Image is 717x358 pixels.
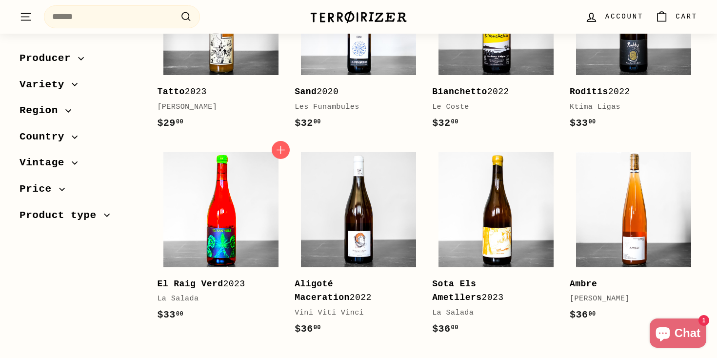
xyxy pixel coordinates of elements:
button: Producer [20,48,141,74]
a: Aligoté Maceration2022Vini Viti Vinci [295,146,422,347]
span: $32 [432,118,458,129]
button: Product type [20,205,141,231]
div: La Salada [157,293,275,305]
span: $36 [295,323,321,335]
div: 2023 [432,277,550,305]
a: Ambre [PERSON_NAME] [570,146,697,333]
span: $29 [157,118,183,129]
div: Le Coste [432,101,550,113]
sup: 00 [451,324,458,331]
div: 2023 [157,85,275,99]
div: Les Funambules [295,101,413,113]
a: El Raig Verd2023La Salada [157,146,285,333]
span: Region [20,102,65,119]
button: Country [20,126,141,153]
button: Region [20,100,141,126]
span: $36 [432,323,458,335]
div: 2022 [295,277,413,305]
b: Sand [295,87,317,97]
a: Cart [649,2,703,31]
sup: 00 [176,311,183,318]
b: Roditis [570,87,608,97]
span: Variety [20,77,72,93]
div: Vini Viti Vinci [295,307,413,319]
b: El Raig Verd [157,279,223,289]
b: Tatto [157,87,184,97]
span: Price [20,181,59,198]
span: Product type [20,207,104,224]
sup: 00 [588,311,596,318]
div: Ktima Ligas [570,101,688,113]
b: Sota Els Ametllers [432,279,481,303]
div: La Salada [432,307,550,319]
span: Cart [676,11,697,22]
span: $36 [570,309,596,320]
span: Vintage [20,155,72,171]
sup: 00 [176,119,183,125]
div: 2023 [157,277,275,291]
span: Account [605,11,643,22]
div: 2020 [295,85,413,99]
span: $33 [570,118,596,129]
span: $33 [157,309,183,320]
sup: 00 [314,324,321,331]
sup: 00 [451,119,458,125]
div: [PERSON_NAME] [570,293,688,305]
span: Country [20,129,72,145]
div: [PERSON_NAME] [157,101,275,113]
button: Price [20,179,141,205]
b: Bianchetto [432,87,487,97]
span: Producer [20,50,78,67]
span: $32 [295,118,321,129]
inbox-online-store-chat: Shopify online store chat [647,318,709,350]
b: Ambre [570,279,597,289]
sup: 00 [588,119,596,125]
div: 2022 [432,85,550,99]
a: Sota Els Ametllers2023La Salada [432,146,560,347]
b: Aligoté Maceration [295,279,350,303]
a: Account [579,2,649,31]
button: Variety [20,74,141,100]
sup: 00 [314,119,321,125]
div: 2022 [570,85,688,99]
button: Vintage [20,152,141,179]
